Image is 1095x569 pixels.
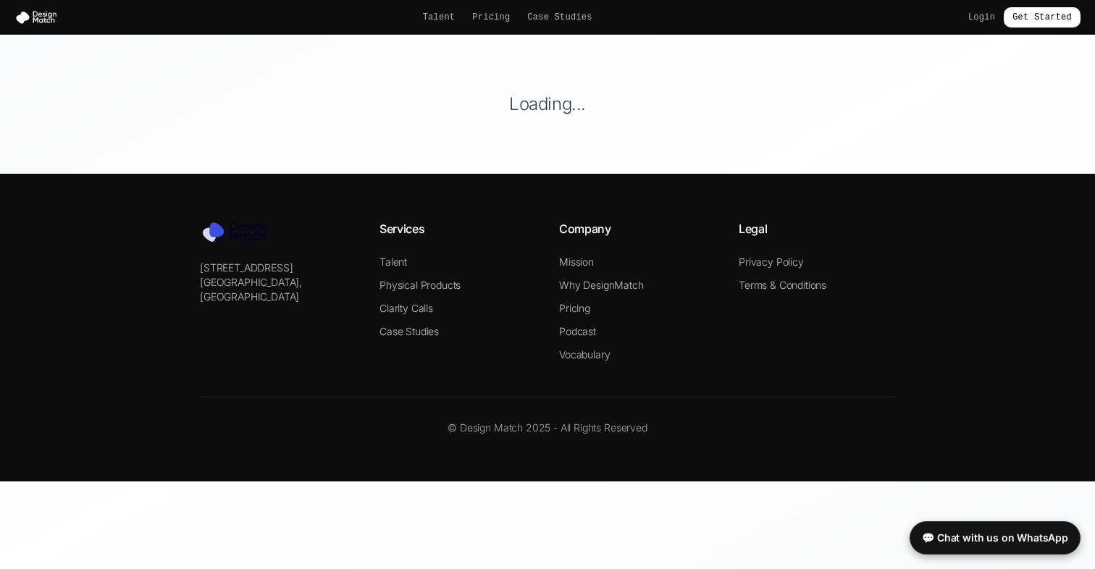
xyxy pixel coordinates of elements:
[527,12,592,23] a: Case Studies
[559,325,596,337] a: Podcast
[739,220,895,237] h4: Legal
[200,275,356,304] p: [GEOGRAPHIC_DATA], [GEOGRAPHIC_DATA]
[739,256,804,268] a: Privacy Policy
[472,12,510,23] a: Pricing
[559,348,610,361] a: Vocabulary
[910,521,1081,555] a: 💬 Chat with us on WhatsApp
[379,256,407,268] a: Talent
[379,325,439,337] a: Case Studies
[559,302,590,314] a: Pricing
[559,279,644,291] a: Why DesignMatch
[379,279,461,291] a: Physical Products
[14,10,64,25] img: Design Match
[200,220,280,243] img: Design Match
[968,12,995,23] a: Login
[1004,7,1081,28] a: Get Started
[559,256,594,268] a: Mission
[739,279,826,291] a: Terms & Conditions
[559,220,716,237] h4: Company
[423,12,456,23] a: Talent
[58,93,1037,116] h1: Loading...
[379,302,433,314] a: Clarity Calls
[200,421,895,435] p: © Design Match 2025 - All Rights Reserved
[200,261,356,275] p: [STREET_ADDRESS]
[379,220,536,237] h4: Services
